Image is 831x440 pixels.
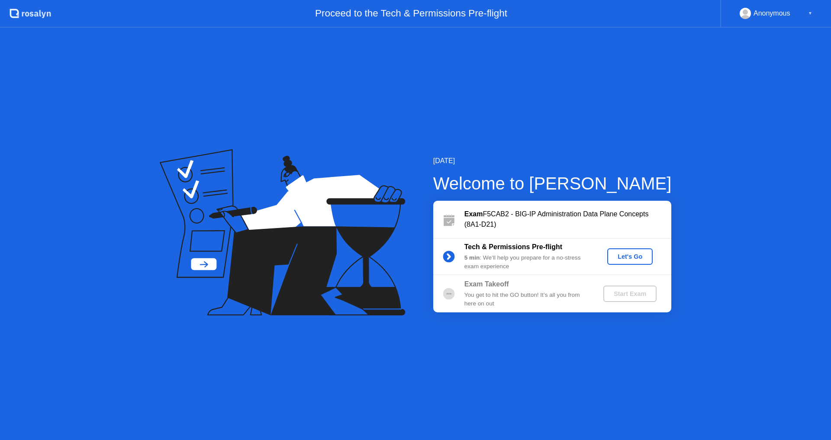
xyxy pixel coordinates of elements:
b: Tech & Permissions Pre-flight [464,243,562,251]
button: Let's Go [607,248,653,265]
div: You get to hit the GO button! It’s all you from here on out [464,291,589,308]
div: : We’ll help you prepare for a no-stress exam experience [464,254,589,271]
button: Start Exam [603,286,657,302]
div: Let's Go [611,253,649,260]
div: Anonymous [754,8,790,19]
div: F5CAB2 - BIG-IP Administration Data Plane Concepts (8A1-D21) [464,209,671,230]
b: Exam Takeoff [464,280,509,288]
div: Welcome to [PERSON_NAME] [433,170,672,196]
div: Start Exam [607,290,653,297]
div: [DATE] [433,156,672,166]
b: Exam [464,210,483,218]
b: 5 min [464,254,480,261]
div: ▼ [808,8,812,19]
